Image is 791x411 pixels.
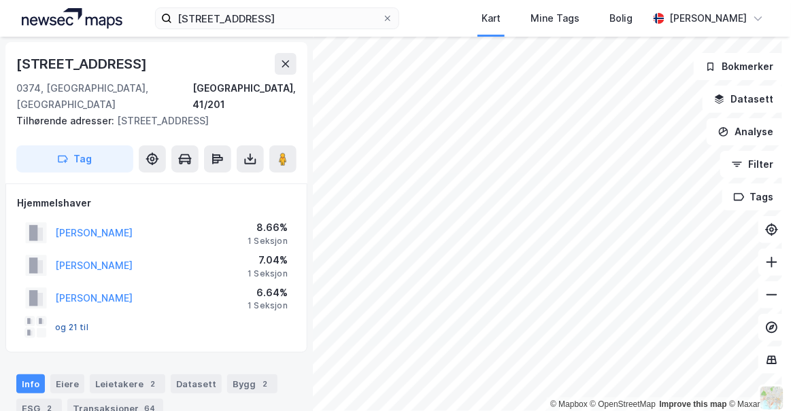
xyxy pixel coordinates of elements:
[50,374,84,393] div: Eiere
[248,268,288,279] div: 1 Seksjon
[723,346,791,411] iframe: Chat Widget
[227,374,277,393] div: Bygg
[22,8,122,29] img: logo.a4113a55bc3d86da70a041830d287a7e.svg
[90,374,165,393] div: Leietakere
[482,10,501,26] div: Kart
[609,10,633,26] div: Bolig
[248,219,288,236] div: 8.66%
[248,236,288,247] div: 1 Seksjon
[720,151,786,178] button: Filter
[707,118,786,145] button: Analyse
[16,80,192,113] div: 0374, [GEOGRAPHIC_DATA], [GEOGRAPHIC_DATA]
[248,285,288,301] div: 6.64%
[172,8,382,29] input: Søk på adresse, matrikkel, gårdeiere, leietakere eller personer
[694,53,786,80] button: Bokmerker
[722,183,786,211] button: Tags
[660,399,727,409] a: Improve this map
[550,399,588,409] a: Mapbox
[248,300,288,311] div: 1 Seksjon
[248,252,288,268] div: 7.04%
[17,195,296,211] div: Hjemmelshaver
[16,374,45,393] div: Info
[16,53,150,75] div: [STREET_ADDRESS]
[258,377,272,391] div: 2
[16,113,286,129] div: [STREET_ADDRESS]
[16,145,133,173] button: Tag
[590,399,656,409] a: OpenStreetMap
[192,80,297,113] div: [GEOGRAPHIC_DATA], 41/201
[703,86,786,113] button: Datasett
[146,377,160,391] div: 2
[171,374,222,393] div: Datasett
[670,10,747,26] div: [PERSON_NAME]
[531,10,579,26] div: Mine Tags
[16,115,117,126] span: Tilhørende adresser:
